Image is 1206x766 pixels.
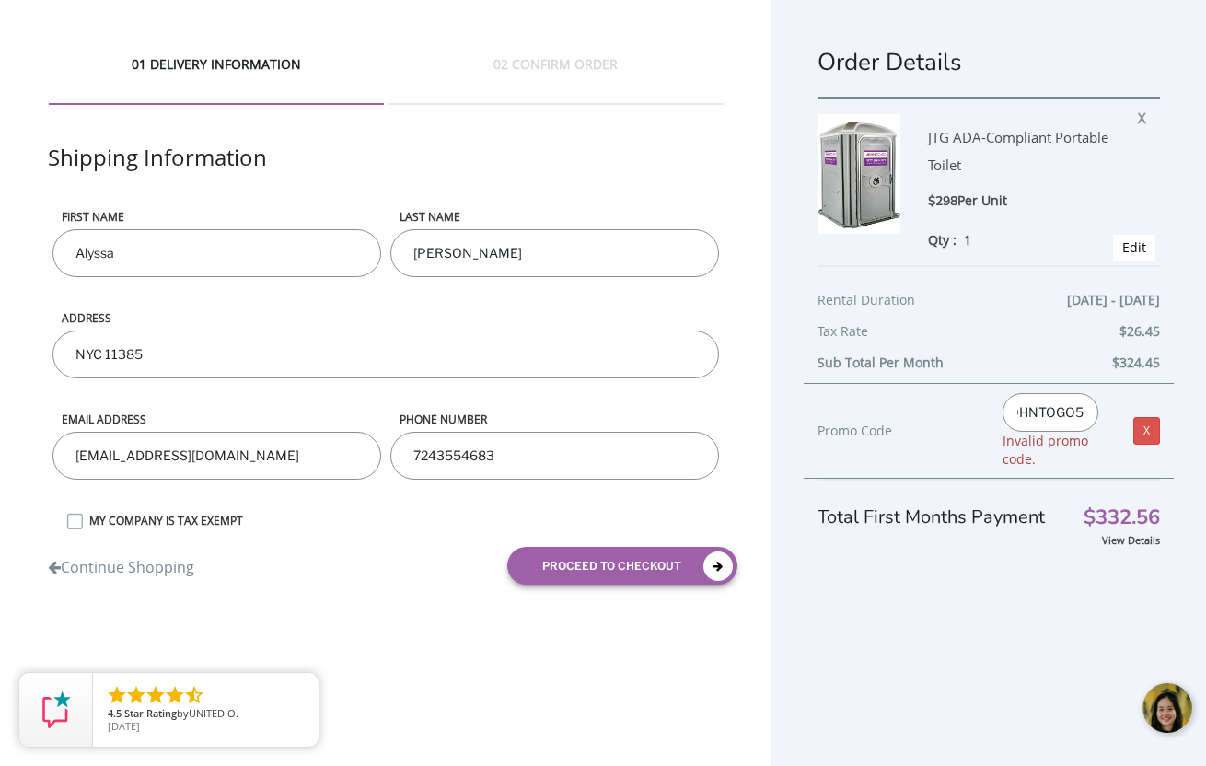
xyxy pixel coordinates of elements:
[124,706,177,720] span: Star Rating
[964,231,971,249] span: 1
[1067,289,1160,311] span: [DATE] - [DATE]
[108,706,122,720] span: 4.5
[390,412,719,427] label: phone number
[106,684,128,706] li: 
[818,479,1160,530] div: Total First Months Payment
[164,684,186,706] li: 
[818,354,944,371] b: Sub Total Per Month
[38,691,75,728] img: Review Rating
[80,513,724,528] label: MY COMPANY IS TAX EXEMPT
[818,289,1160,320] div: Rental Duration
[1112,354,1160,371] b: $324.45
[49,55,385,105] div: 01 DELIVERY INFORMATION
[818,46,1160,78] h1: Order Details
[818,420,975,442] div: Promo Code
[125,684,147,706] li: 
[183,684,205,706] li: 
[108,719,140,733] span: [DATE]
[108,708,304,721] span: by
[1084,508,1160,528] span: $332.56
[1122,238,1146,256] a: Edit
[145,684,167,706] li: 
[928,114,1133,191] div: JTG ADA-Compliant Portable Toilet
[1003,432,1088,468] span: Invalid promo code.
[189,706,238,720] span: UNITED O.
[52,412,381,427] label: Email address
[1102,533,1160,547] a: View Details
[390,209,719,225] label: LAST NAME
[928,230,1133,250] div: Qty :
[48,142,724,209] div: Shipping Information
[1138,103,1155,127] span: X
[48,548,194,578] a: Continue Shopping
[1119,320,1160,342] span: $26.45
[1129,669,1206,747] iframe: Live Chat Button
[388,55,724,105] div: 02 CONFIRM ORDER
[928,191,1133,212] div: $298
[818,320,1160,352] div: Tax Rate
[507,547,737,585] button: proceed to checkout
[957,191,1007,209] span: Per Unit
[52,209,381,225] label: First name
[1133,417,1160,445] a: X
